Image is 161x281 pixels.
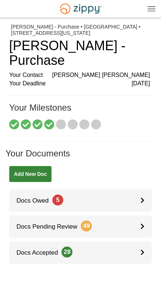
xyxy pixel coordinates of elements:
span: 28 [61,247,72,258]
img: Mobile Dropdown Menu [147,6,156,11]
span: Docs Accepted [9,249,72,256]
div: Your Deadline [9,80,150,88]
span: [DATE] [132,80,150,88]
a: Docs Owed5 [9,189,152,212]
span: 49 [81,221,92,232]
span: [PERSON_NAME] [PERSON_NAME] [52,71,150,80]
div: [PERSON_NAME] - Purchase • [GEOGRAPHIC_DATA] • [STREET_ADDRESS][US_STATE] [11,24,150,36]
a: Add New Doc [9,166,52,182]
a: Docs Pending Review49 [9,215,152,238]
h1: [PERSON_NAME] - Purchase [9,38,150,67]
div: Your Contact [9,71,150,80]
span: 5 [52,195,63,206]
span: Docs Pending Review [9,223,92,230]
h1: Your Milestones [9,103,150,120]
h1: Your Documents [5,149,156,166]
span: Docs Owed [9,197,63,204]
a: Docs Accepted28 [9,241,152,264]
